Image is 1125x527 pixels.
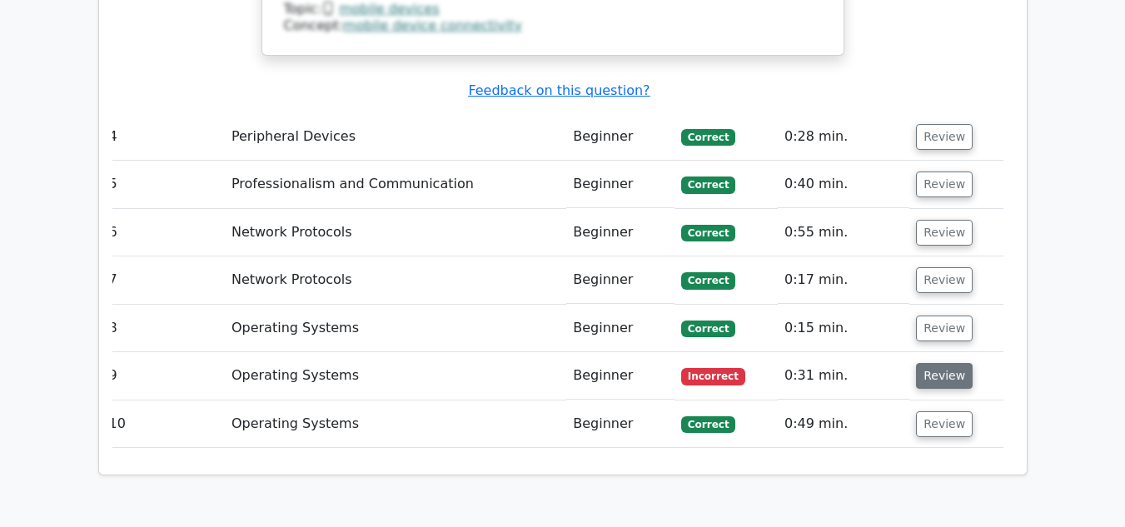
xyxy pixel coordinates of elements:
[566,400,675,448] td: Beginner
[916,220,973,246] button: Review
[339,1,439,17] a: mobile devices
[778,209,909,256] td: 0:55 min.
[225,352,566,400] td: Operating Systems
[916,316,973,341] button: Review
[102,209,225,256] td: 6
[343,17,522,33] a: mobile device connectivity
[102,256,225,304] td: 7
[778,305,909,352] td: 0:15 min.
[102,400,225,448] td: 10
[681,368,745,385] span: Incorrect
[681,272,735,289] span: Correct
[225,113,566,161] td: Peripheral Devices
[681,129,735,146] span: Correct
[916,267,973,293] button: Review
[225,256,566,304] td: Network Protocols
[916,124,973,150] button: Review
[778,352,909,400] td: 0:31 min.
[566,352,675,400] td: Beginner
[916,363,973,389] button: Review
[225,400,566,448] td: Operating Systems
[681,321,735,337] span: Correct
[916,172,973,197] button: Review
[468,82,650,98] a: Feedback on this question?
[225,209,566,256] td: Network Protocols
[778,400,909,448] td: 0:49 min.
[778,161,909,208] td: 0:40 min.
[778,113,909,161] td: 0:28 min.
[566,305,675,352] td: Beginner
[225,305,566,352] td: Operating Systems
[681,176,735,193] span: Correct
[681,225,735,241] span: Correct
[566,209,675,256] td: Beginner
[916,411,973,437] button: Review
[566,113,675,161] td: Beginner
[102,305,225,352] td: 8
[225,161,566,208] td: Professionalism and Communication
[284,1,822,18] div: Topic:
[566,161,675,208] td: Beginner
[102,352,225,400] td: 9
[102,113,225,161] td: 4
[284,17,822,35] div: Concept:
[778,256,909,304] td: 0:17 min.
[566,256,675,304] td: Beginner
[102,161,225,208] td: 5
[681,416,735,433] span: Correct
